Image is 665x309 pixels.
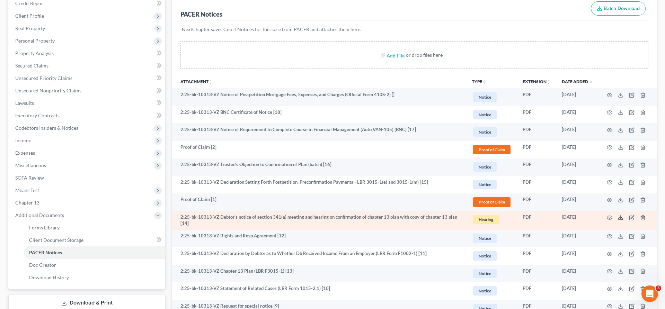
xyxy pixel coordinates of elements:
[15,212,64,218] span: Additional Documents
[10,72,165,84] a: Unsecured Priority Claims
[517,211,556,230] td: PDF
[15,175,44,181] span: SOFA Review
[10,60,165,72] a: Secured Claims
[517,265,556,282] td: PDF
[29,249,62,255] span: PACER Notices
[15,38,55,44] span: Personal Property
[29,237,83,243] span: Client Document Storage
[517,247,556,265] td: PDF
[517,88,556,106] td: PDF
[15,137,31,143] span: Income
[641,285,658,302] iframe: Intercom live chat
[172,123,467,141] td: 2:25-bk-10313-VZ Notice of Requirement to Complete Course in Financial Management (Auto VAN-105) ...
[10,172,165,184] a: SOFA Review
[472,80,486,84] button: TYPEunfold_more
[473,251,497,261] span: Notice
[473,92,497,102] span: Notice
[562,79,593,84] a: Date Added expand_more
[473,197,511,207] span: Proof of Claim
[15,150,35,156] span: Expenses
[172,230,467,247] td: 2:25-bk-10313-VZ Rights and Resp Agreement [12]
[472,250,512,262] a: Notice
[15,13,44,19] span: Client Profile
[182,26,647,33] p: NextChapter saves Court Notices for this case from PACER and attaches them here.
[472,109,512,120] a: Notice
[472,285,512,297] a: Notice
[556,211,598,230] td: [DATE]
[473,145,511,154] span: Proof of Claim
[29,225,60,230] span: Forms Library
[29,262,56,268] span: Doc Creator
[472,268,512,279] a: Notice
[482,80,486,84] i: unfold_more
[472,161,512,173] a: Notice
[517,193,556,211] td: PDF
[473,269,497,278] span: Notice
[29,274,69,280] span: Download History
[15,63,48,69] span: Secured Claims
[556,247,598,265] td: [DATE]
[472,214,512,225] a: Hearing
[24,271,165,284] a: Download History
[15,162,46,168] span: Miscellaneous
[10,47,165,60] a: Property Analysis
[172,158,467,176] td: 2:25-bk-10313-VZ Trustee's Objection to Confirmation of Plan (batch) [16]
[589,80,593,84] i: expand_more
[473,180,497,189] span: Notice
[172,141,467,158] td: Proof of Claim [2]
[406,52,443,58] div: or drop files here
[472,126,512,138] a: Notice
[15,100,34,106] span: Lawsuits
[10,84,165,97] a: Unsecured Nonpriority Claims
[517,282,556,300] td: PDF
[556,176,598,193] td: [DATE]
[472,233,512,244] a: Notice
[556,282,598,300] td: [DATE]
[473,286,497,296] span: Notice
[180,10,222,18] div: PACER Notices
[556,193,598,211] td: [DATE]
[472,179,512,190] a: Notice
[15,88,81,93] span: Unsecured Nonpriority Claims
[172,106,467,124] td: 2:25-bk-10313-VZ BNC Certificate of Notice [18]
[604,6,640,11] span: Batch Download
[517,158,556,176] td: PDF
[10,97,165,109] a: Lawsuits
[556,123,598,141] td: [DATE]
[556,158,598,176] td: [DATE]
[472,196,512,208] a: Proof of Claim
[656,285,661,291] span: 3
[24,246,165,259] a: PACER Notices
[517,176,556,193] td: PDF
[517,106,556,124] td: PDF
[472,144,512,155] a: Proof of Claim
[473,215,499,224] span: Hearing
[473,110,497,119] span: Notice
[556,106,598,124] td: [DATE]
[523,79,551,84] a: Extensionunfold_more
[547,80,551,84] i: unfold_more
[15,200,39,206] span: Chapter 13
[24,259,165,271] a: Doc Creator
[15,25,45,31] span: Real Property
[472,91,512,103] a: Notice
[172,211,467,230] td: 2:25-bk-10313-VZ Debtor's notice of section 341(a) meeting and hearing on confirmation of chapter...
[15,112,60,118] span: Executory Contracts
[172,282,467,300] td: 2:25-bk-10313-VZ Statement of Related Cases (LBR Form 1015-2.1) [10]
[15,75,72,81] span: Unsecured Priority Claims
[556,88,598,106] td: [DATE]
[10,109,165,122] a: Executory Contracts
[556,230,598,247] td: [DATE]
[172,247,467,265] td: 2:25-bk-10313-VZ Declaration by Debtor as to Whether Db Received Income From an Employer (LBR For...
[15,187,39,193] span: Means Test
[517,230,556,247] td: PDF
[517,123,556,141] td: PDF
[556,141,598,158] td: [DATE]
[180,79,213,84] a: Attachmentunfold_more
[172,176,467,193] td: 2:25-bk-10313-VZ Declaration Setting Forth Postpetition, Preconfirmation Payments - LBR 3015-1(e)...
[15,0,45,6] span: Credit Report
[473,234,497,243] span: Notice
[15,50,54,56] span: Property Analysis
[517,141,556,158] td: PDF
[473,162,497,172] span: Notice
